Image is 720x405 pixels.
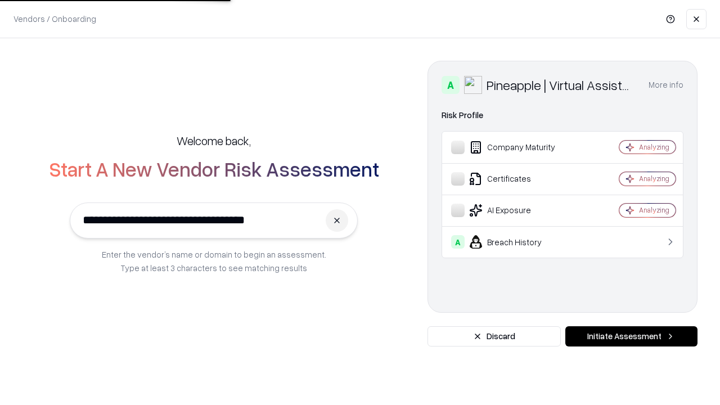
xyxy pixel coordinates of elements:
[442,76,460,94] div: A
[451,141,586,154] div: Company Maturity
[451,235,586,249] div: Breach History
[13,13,96,25] p: Vendors / Onboarding
[464,76,482,94] img: Pineapple | Virtual Assistant Agency
[177,133,251,148] h5: Welcome back,
[49,157,379,180] h2: Start A New Vendor Risk Assessment
[639,142,669,152] div: Analyzing
[451,172,586,186] div: Certificates
[442,109,683,122] div: Risk Profile
[649,75,683,95] button: More info
[451,204,586,217] div: AI Exposure
[451,235,465,249] div: A
[639,174,669,183] div: Analyzing
[565,326,697,346] button: Initiate Assessment
[427,326,561,346] button: Discard
[102,247,326,274] p: Enter the vendor’s name or domain to begin an assessment. Type at least 3 characters to see match...
[487,76,635,94] div: Pineapple | Virtual Assistant Agency
[639,205,669,215] div: Analyzing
